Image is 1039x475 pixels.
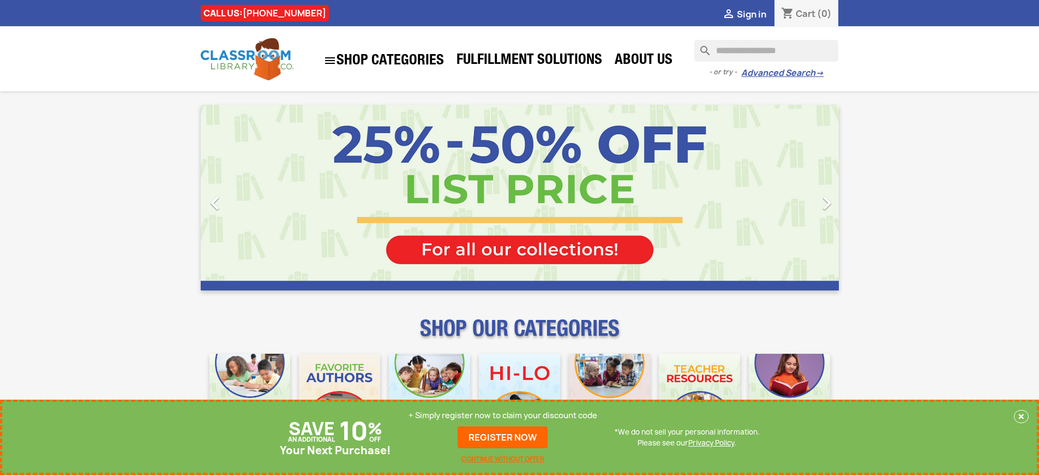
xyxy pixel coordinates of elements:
input: Search [694,40,838,62]
img: CLC_Phonics_And_Decodables_Mobile.jpg [389,354,470,435]
img: CLC_Teacher_Resources_Mobile.jpg [659,354,740,435]
img: CLC_Dyslexia_Mobile.jpg [749,354,830,435]
img: CLC_HiLo_Mobile.jpg [479,354,560,435]
a: About Us [609,50,678,72]
a: Next [743,105,839,290]
a:  Sign in [722,8,766,20]
img: CLC_Bulk_Mobile.jpg [209,354,291,435]
i:  [323,54,337,67]
a: [PHONE_NUMBER] [243,7,326,19]
i: search [694,40,707,53]
img: CLC_Favorite_Authors_Mobile.jpg [299,354,380,435]
i:  [201,189,229,217]
a: Previous [201,105,297,290]
a: Fulfillment Solutions [451,50,608,72]
img: Classroom Library Company [201,38,293,80]
a: Advanced Search→ [741,68,824,79]
img: CLC_Fiction_Nonfiction_Mobile.jpg [569,354,650,435]
i: shopping_cart [781,8,794,21]
span: → [815,68,824,79]
span: - or try - [709,67,741,78]
span: Sign in [737,8,766,20]
i:  [722,8,735,21]
span: (0) [817,8,832,20]
i:  [813,189,840,217]
p: SHOP OUR CATEGORIES [201,325,839,345]
span: Cart [796,8,815,20]
div: CALL US: [201,5,329,21]
ul: Carousel container [201,105,839,290]
a: SHOP CATEGORIES [318,49,449,73]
